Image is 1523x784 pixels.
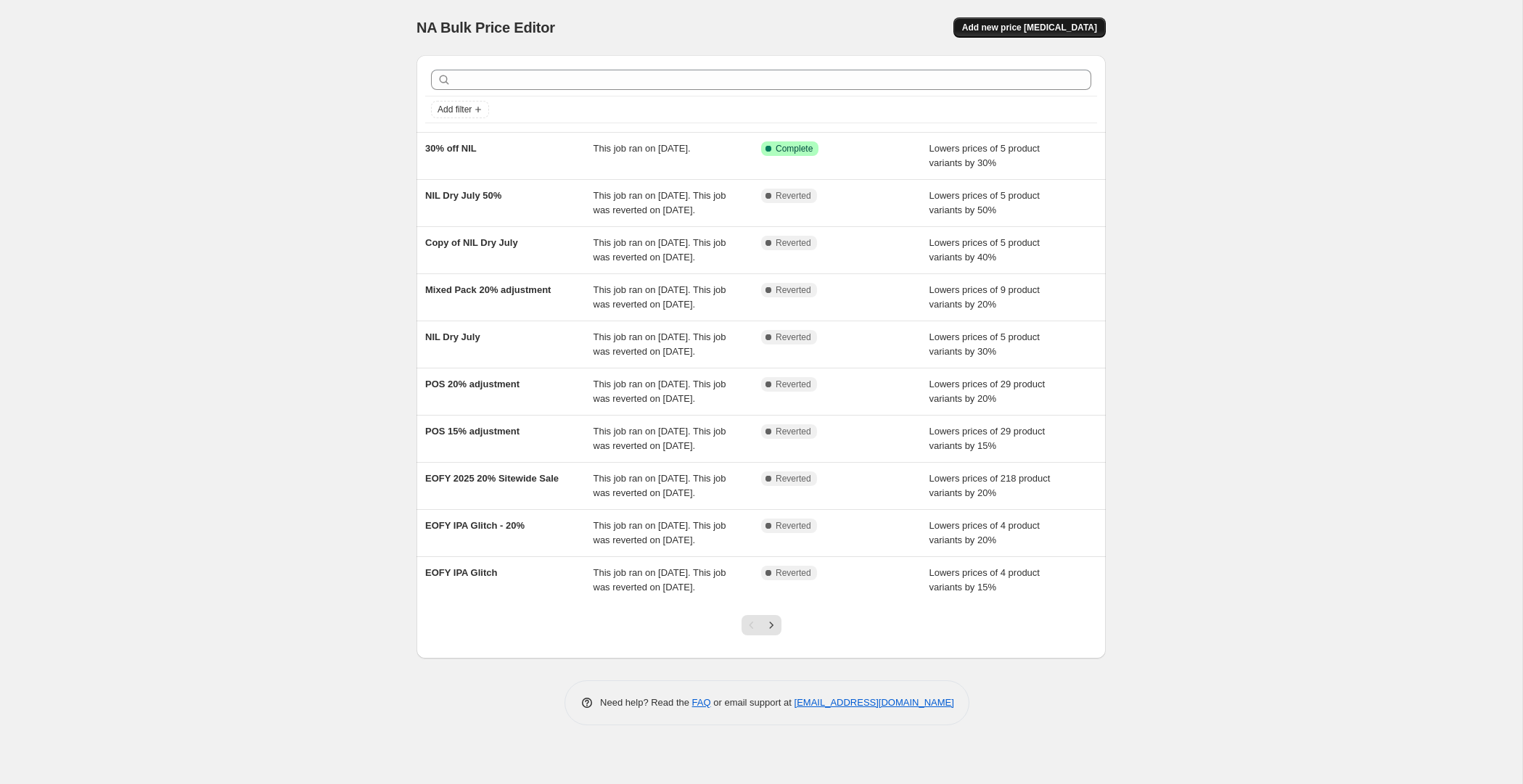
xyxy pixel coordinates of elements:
span: EOFY 2025 20% Sitewide Sale [425,473,559,484]
a: [EMAIL_ADDRESS][DOMAIN_NAME] [795,697,954,708]
span: This job ran on [DATE]. This job was reverted on [DATE]. [594,331,726,357]
span: This job ran on [DATE]. [594,143,691,154]
span: Reverted [776,237,811,249]
button: Next [761,615,781,635]
span: NIL Dry July [425,331,480,342]
span: Reverted [776,284,811,296]
span: This job ran on [DATE]. This job was reverted on [DATE]. [594,567,726,593]
span: Reverted [776,379,811,390]
span: This job ran on [DATE]. This job was reverted on [DATE]. [594,426,726,451]
span: EOFY IPA Glitch - 20% [425,520,525,531]
span: Lowers prices of 9 product variants by 20% [929,284,1040,310]
span: NIL Dry July 50% [425,190,501,201]
span: This job ran on [DATE]. This job was reverted on [DATE]. [594,190,726,215]
span: Lowers prices of 5 product variants by 30% [929,331,1040,357]
span: 30% off NIL [425,143,477,154]
span: Copy of NIL Dry July [425,237,518,248]
span: This job ran on [DATE]. This job was reverted on [DATE]. [594,473,726,498]
span: Reverted [776,473,811,484]
span: Reverted [776,520,811,532]
span: Lowers prices of 5 product variants by 50% [929,190,1040,215]
span: Complete [776,143,813,154]
span: Lowers prices of 218 product variants by 20% [929,473,1051,498]
span: This job ran on [DATE]. This job was reverted on [DATE]. [594,520,726,545]
button: Add new price [MEDICAL_DATA] [953,17,1106,38]
span: Lowers prices of 4 product variants by 15% [929,567,1040,593]
span: Reverted [776,190,811,202]
span: Add filter [438,104,472,115]
span: Reverted [776,331,811,343]
span: or email support at [711,697,795,708]
span: Add new price [MEDICAL_DATA] [962,22,1097,33]
span: Lowers prices of 4 product variants by 20% [929,520,1040,545]
span: This job ran on [DATE]. This job was reverted on [DATE]. [594,284,726,310]
span: POS 15% adjustment [425,426,520,437]
span: Lowers prices of 5 product variants by 30% [929,143,1040,168]
nav: Pagination [742,615,781,635]
span: Lowers prices of 29 product variants by 15% [929,426,1046,451]
span: Reverted [776,567,811,579]
span: Need help? Read the [600,697,692,708]
span: Lowers prices of 29 product variants by 20% [929,379,1046,404]
span: Lowers prices of 5 product variants by 40% [929,237,1040,263]
span: Mixed Pack 20% adjustment [425,284,551,295]
span: POS 20% adjustment [425,379,520,389]
span: EOFY IPA Glitch [425,567,497,578]
span: This job ran on [DATE]. This job was reverted on [DATE]. [594,379,726,404]
span: Reverted [776,426,811,437]
span: NA Bulk Price Editor [416,20,555,36]
span: This job ran on [DATE]. This job was reverted on [DATE]. [594,237,726,263]
button: Add filter [431,101,489,118]
a: FAQ [692,697,711,708]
